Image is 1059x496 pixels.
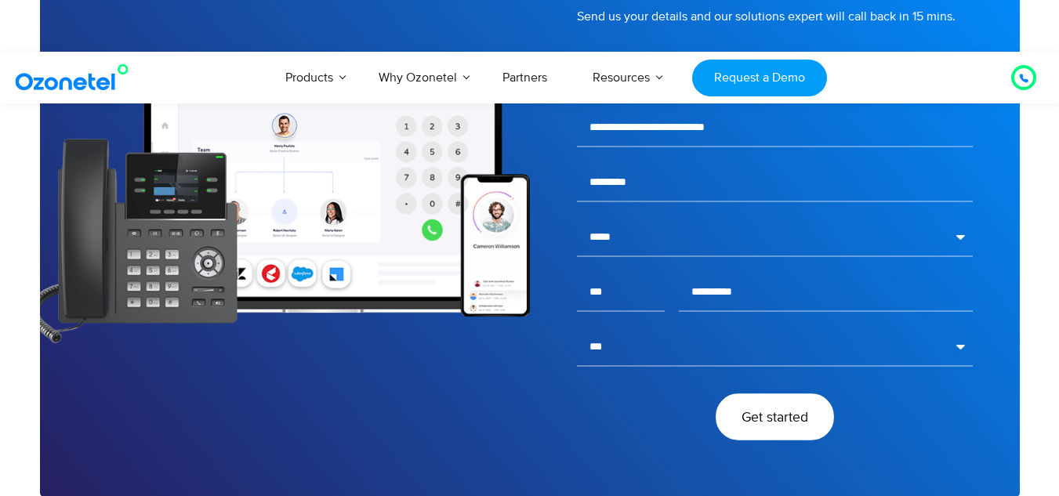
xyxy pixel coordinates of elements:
a: Resources [570,52,673,103]
a: Products [263,52,356,103]
p: Send us your details and our solutions expert will call back in 15 mins. [577,7,973,26]
button: Get started [716,394,834,440]
a: Partners [480,52,570,103]
a: Request a Demo [692,60,826,96]
span: Get started [742,410,808,424]
a: Why Ozonetel [356,52,480,103]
